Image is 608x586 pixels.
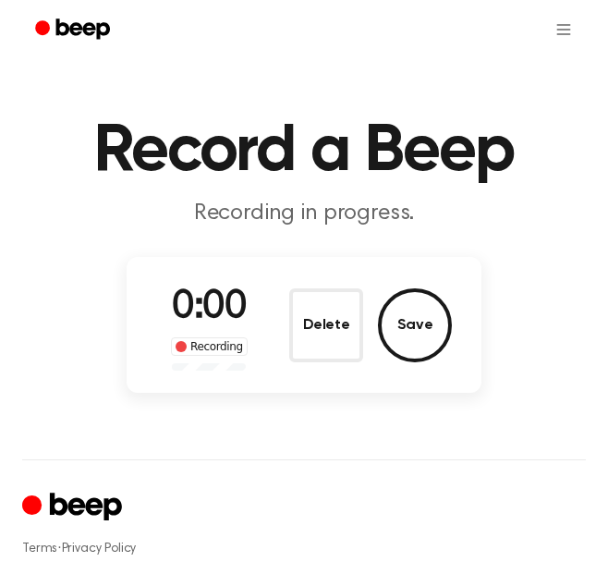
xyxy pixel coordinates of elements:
[172,288,246,327] span: 0:00
[22,543,57,555] a: Terms
[22,200,586,227] p: Recording in progress.
[22,490,127,526] a: Cruip
[378,288,452,362] button: Save Audio Record
[541,7,586,52] button: Open menu
[289,288,363,362] button: Delete Audio Record
[171,337,248,356] div: Recording
[22,540,586,558] div: ·
[22,12,127,48] a: Beep
[62,543,137,555] a: Privacy Policy
[22,118,586,185] h1: Record a Beep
